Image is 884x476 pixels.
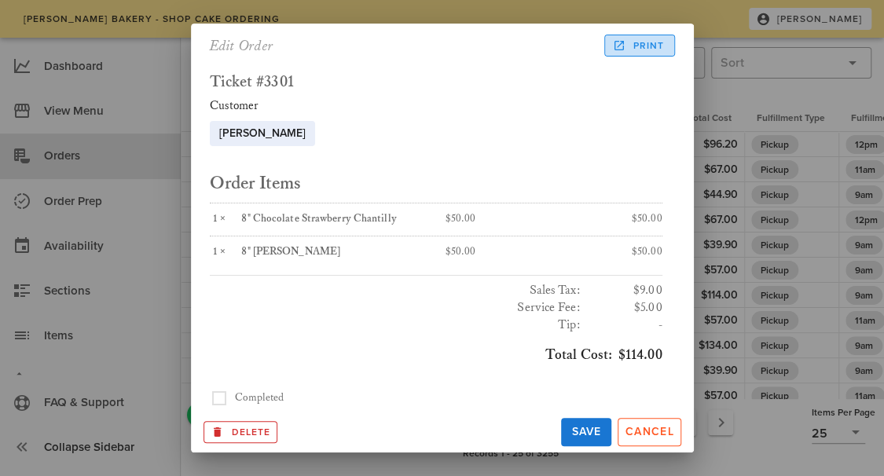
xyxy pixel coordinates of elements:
[549,203,662,236] div: $50.00
[210,282,581,299] h3: Sales Tax:
[210,299,581,317] h3: Service Fee:
[615,38,664,53] span: Print
[587,282,662,299] h3: $9.00
[210,213,242,226] div: ×
[625,425,674,438] span: Cancel
[436,203,549,236] div: $50.00
[211,425,271,439] span: Delete
[561,418,611,446] button: Save
[545,346,612,364] span: Total Cost:
[604,35,674,57] a: Print
[436,236,549,269] div: $50.00
[235,391,284,405] span: Completed
[587,299,662,317] h3: $5.00
[210,97,662,115] div: Customer
[210,212,220,225] span: 1
[210,317,581,334] h3: Tip:
[210,171,662,196] h2: Order Items
[210,246,242,259] div: ×
[587,317,662,334] h3: -
[219,121,306,146] span: [PERSON_NAME]
[567,425,605,438] span: Save
[210,74,662,91] h2: Ticket #3301
[210,346,662,364] h3: $114.00
[618,418,681,446] button: Cancel
[549,236,662,269] div: $50.00
[210,33,274,58] h2: Edit Order
[241,246,426,259] div: 8" [PERSON_NAME]
[210,245,220,258] span: 1
[241,213,426,226] div: 8" Chocolate Strawberry Chantilly
[204,421,278,443] button: Archive this Record?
